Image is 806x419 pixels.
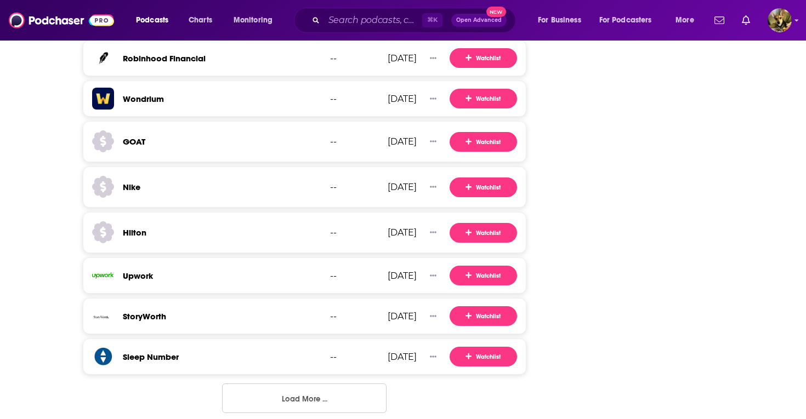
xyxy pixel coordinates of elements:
span: Watchlist [466,353,501,361]
div: [DATE] [345,352,417,362]
span: Watchlist [466,95,501,104]
img: Wondrium logo [92,88,114,110]
span: More [676,13,694,28]
button: open menu [530,12,595,29]
a: StoryWorth [123,311,166,322]
input: Search podcasts, credits, & more... [324,12,422,29]
button: Show More Button [425,93,441,104]
div: Search podcasts, credits, & more... [304,8,526,33]
a: Show notifications dropdown [710,11,729,30]
span: Watchlist [466,312,501,321]
span: -- [330,182,337,192]
img: Sleep Number logo [92,346,114,368]
div: [DATE] [345,94,417,104]
a: Show notifications dropdown [737,11,754,30]
button: Show More Button [425,136,441,147]
button: Show More Button [425,270,441,281]
span: New [486,7,506,17]
button: open menu [226,12,287,29]
span: Charts [189,13,212,28]
img: Robinhood Financial logo [92,47,114,69]
span: -- [330,227,337,238]
button: Watchlist [450,223,517,243]
span: -- [330,311,337,322]
span: Watchlist [466,137,501,146]
span: Logged in as SydneyDemo [768,8,792,32]
div: [DATE] [345,182,417,192]
img: Upwork logo [92,265,114,286]
div: [DATE] [345,136,417,147]
button: open menu [668,12,708,29]
span: Watchlist [466,272,501,280]
button: open menu [592,12,668,29]
button: Show More Button [425,53,441,64]
button: Show More Button [425,182,441,193]
button: Open AdvancedNew [451,14,507,27]
a: Hilton [123,227,146,238]
button: Watchlist [450,306,517,326]
button: Watchlist [450,48,517,68]
div: [DATE] [345,53,417,64]
span: Open Advanced [456,18,502,23]
a: Sleep Number [123,352,179,362]
button: Watchlist [450,89,517,108]
a: Robinhood Financial [123,53,206,64]
button: Watchlist [450,177,517,197]
span: Podcasts [136,13,168,28]
div: [DATE] [345,271,417,281]
a: Nike [123,182,140,192]
span: Watchlist [466,228,501,237]
button: Show More Button [425,311,441,322]
button: Show More Button [425,227,441,238]
span: -- [330,53,337,64]
button: Watchlist [450,347,517,366]
div: [DATE] [345,227,417,238]
button: open menu [128,12,183,29]
span: -- [330,94,337,104]
span: For Business [538,13,581,28]
div: [DATE] [345,311,417,322]
span: -- [330,352,337,362]
img: StoryWorth logo [92,305,114,327]
a: Upwork [123,271,153,281]
span: Watchlist [466,183,501,192]
button: Show profile menu [768,8,792,32]
button: Watchlist [450,266,517,285]
img: Podchaser - Follow, Share and Rate Podcasts [9,10,114,31]
span: Monitoring [234,13,273,28]
button: Load More ... [222,383,387,413]
span: ⌘ K [422,13,442,27]
a: Charts [181,12,219,29]
span: Watchlist [466,54,501,63]
span: -- [330,136,337,147]
button: Show More Button [425,351,441,362]
a: GOAT [123,136,145,147]
button: Watchlist [450,132,517,152]
span: For Podcasters [599,13,652,28]
span: -- [330,271,337,281]
img: User Profile [768,8,792,32]
a: Wondrium [123,94,164,104]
